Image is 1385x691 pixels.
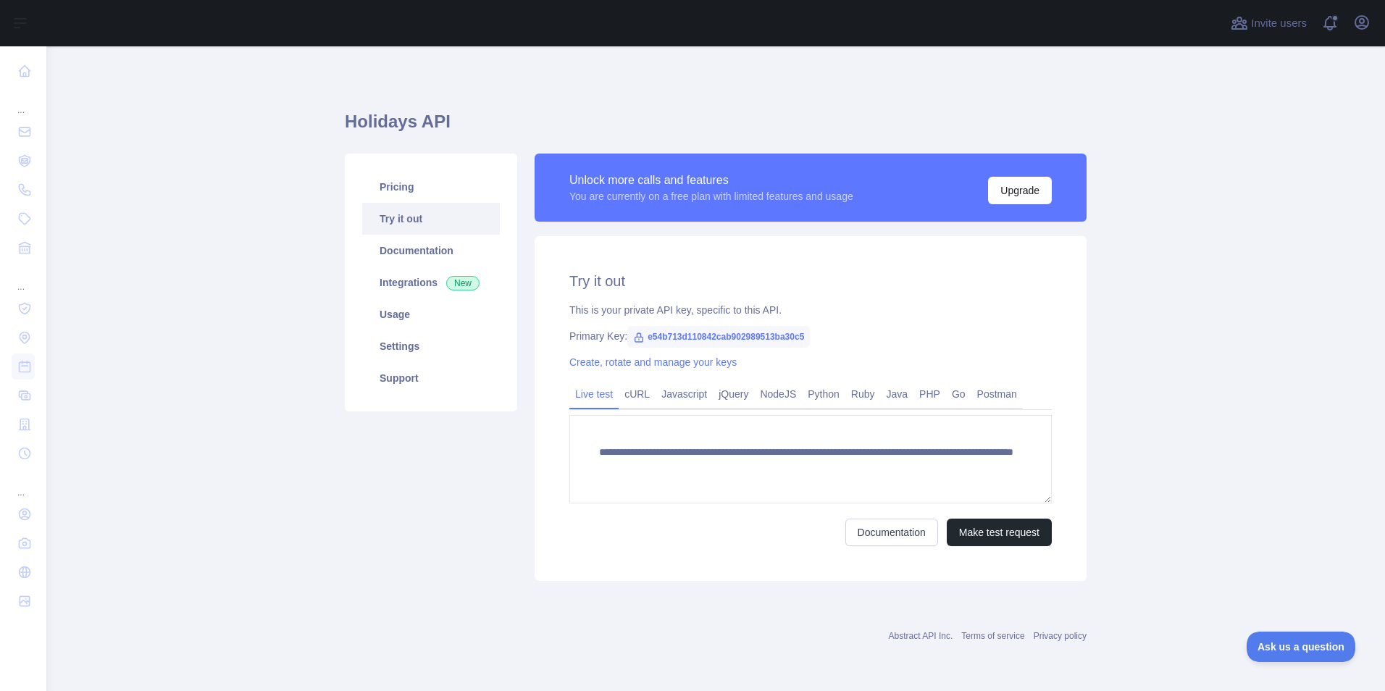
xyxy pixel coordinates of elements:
a: Usage [362,298,500,330]
a: jQuery [713,382,754,406]
a: PHP [913,382,946,406]
a: Java [881,382,914,406]
iframe: Toggle Customer Support [1247,632,1356,662]
div: You are currently on a free plan with limited features and usage [569,189,853,204]
a: Go [946,382,971,406]
a: Pricing [362,171,500,203]
span: Invite users [1251,15,1307,32]
a: Create, rotate and manage your keys [569,356,737,368]
a: Documentation [362,235,500,267]
button: Invite users [1228,12,1310,35]
div: Unlock more calls and features [569,172,853,189]
div: ... [12,87,35,116]
a: Javascript [656,382,713,406]
span: New [446,276,480,290]
a: Documentation [845,519,938,546]
a: Abstract API Inc. [889,631,953,641]
div: ... [12,469,35,498]
a: Terms of service [961,631,1024,641]
h1: Holidays API [345,110,1087,145]
button: Upgrade [988,177,1052,204]
a: Python [802,382,845,406]
div: This is your private API key, specific to this API. [569,303,1052,317]
span: e54b713d110842cab902989513ba30c5 [627,326,810,348]
a: Live test [569,382,619,406]
a: Privacy policy [1034,631,1087,641]
a: Ruby [845,382,881,406]
a: Integrations New [362,267,500,298]
a: Settings [362,330,500,362]
button: Make test request [947,519,1052,546]
a: Postman [971,382,1023,406]
a: Try it out [362,203,500,235]
div: Primary Key: [569,329,1052,343]
div: ... [12,264,35,293]
a: cURL [619,382,656,406]
a: NodeJS [754,382,802,406]
h2: Try it out [569,271,1052,291]
a: Support [362,362,500,394]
